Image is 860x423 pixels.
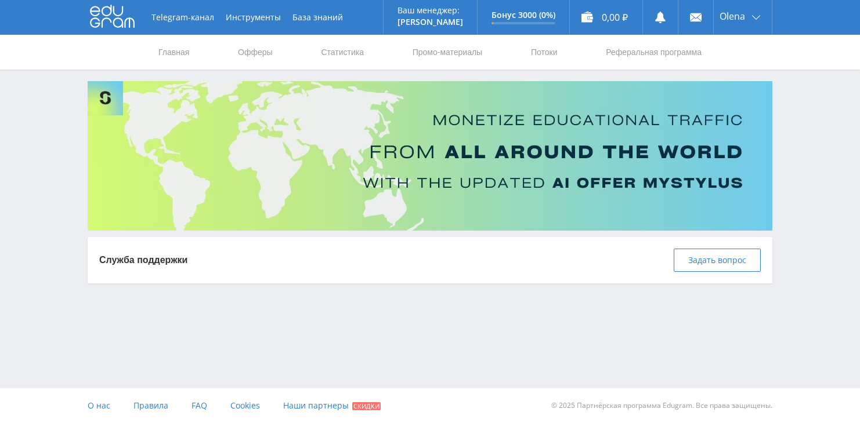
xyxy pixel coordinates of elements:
[283,388,381,423] a: Наши партнеры Скидки
[605,35,703,70] a: Реферальная программа
[88,400,110,411] span: О нас
[492,10,555,20] p: Бонус 3000 (0%)
[283,400,349,411] span: Наши партнеры
[237,35,274,70] a: Офферы
[720,12,745,21] span: Olena
[157,35,190,70] a: Главная
[352,402,381,410] span: Скидки
[88,81,772,231] img: Banner
[133,400,168,411] span: Правила
[191,400,207,411] span: FAQ
[191,388,207,423] a: FAQ
[133,388,168,423] a: Правила
[436,388,772,423] div: © 2025 Партнёрская программа Edugram. Все права защищены.
[99,254,187,267] p: Служба поддержки
[688,256,746,265] span: Задать вопрос
[230,400,260,411] span: Cookies
[398,17,463,27] p: [PERSON_NAME]
[320,35,365,70] a: Статистика
[530,35,559,70] a: Потоки
[230,388,260,423] a: Cookies
[674,249,761,272] button: Задать вопрос
[88,388,110,423] a: О нас
[398,6,463,15] p: Ваш менеджер:
[411,35,483,70] a: Промо-материалы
